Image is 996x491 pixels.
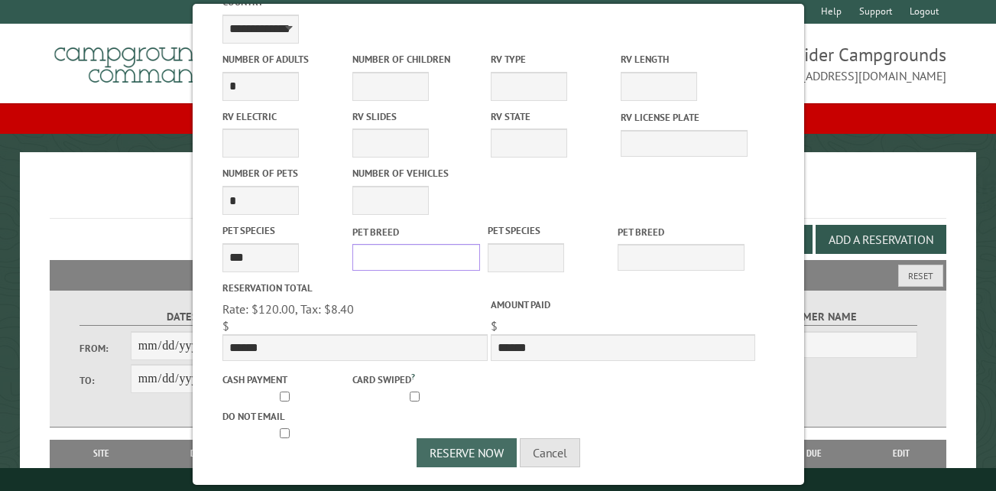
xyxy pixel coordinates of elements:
button: Reset [898,265,943,287]
label: Pet species [222,223,349,238]
label: Card swiped [352,370,479,387]
a: ? [411,371,415,382]
th: Due [772,440,856,467]
button: Add a Reservation [816,225,946,254]
label: RV Length [620,52,747,67]
span: $ [222,318,229,333]
label: RV Type [490,52,617,67]
label: RV Slides [352,109,479,124]
label: Pet breed [352,225,479,239]
label: Do not email [222,409,349,424]
label: RV License Plate [620,110,747,125]
label: Dates [79,308,285,326]
h2: Filters [50,260,946,289]
label: RV State [490,109,617,124]
button: Reserve Now [417,438,517,467]
img: Campground Commander [50,30,241,89]
label: Pet breed [617,225,744,239]
span: Rate: $120.00, Tax: $8.40 [222,301,354,317]
label: Pet species [487,223,614,238]
label: Amount paid [490,298,754,312]
label: Customer Name [711,308,917,326]
label: To: [79,373,131,388]
th: Edit [856,440,946,467]
th: Dates [144,440,259,467]
th: Site [57,440,144,467]
label: Number of Vehicles [352,166,479,180]
h1: Reservations [50,177,946,219]
label: Number of Children [352,52,479,67]
label: Number of Pets [222,166,349,180]
label: Reservation Total [222,281,487,295]
span: $ [490,318,497,333]
label: RV Electric [222,109,349,124]
label: Cash payment [222,372,349,387]
label: Number of Adults [222,52,349,67]
button: Cancel [520,438,580,467]
label: From: [79,341,131,356]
